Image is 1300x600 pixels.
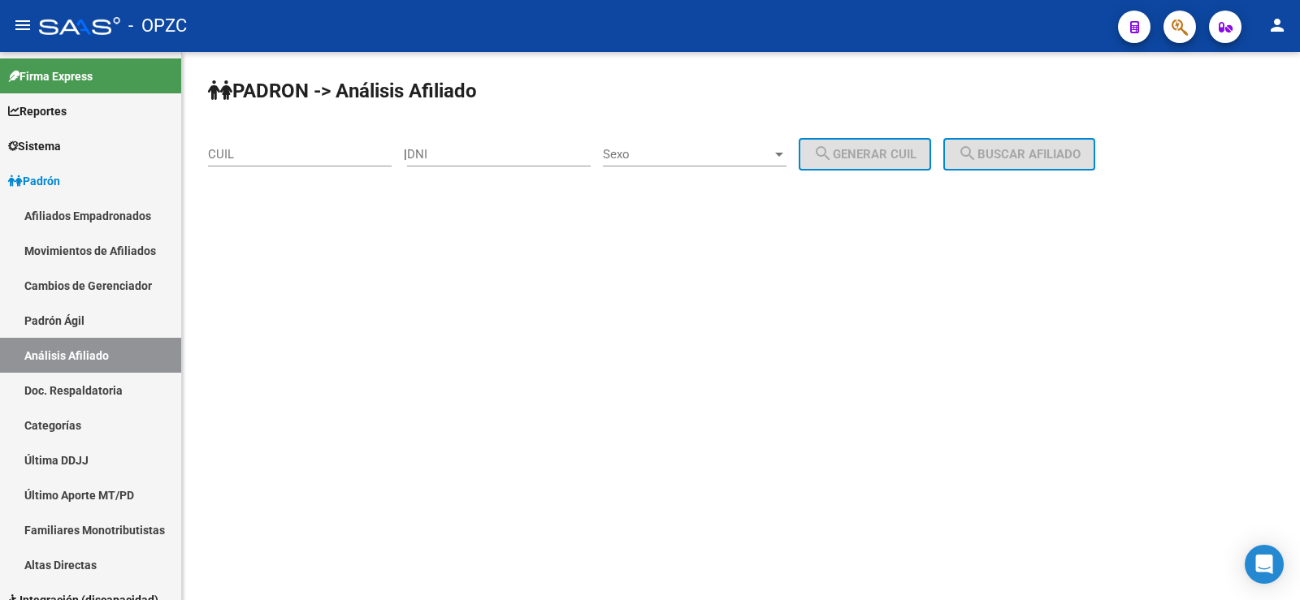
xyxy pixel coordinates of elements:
[1245,545,1284,584] div: Open Intercom Messenger
[128,8,187,44] span: - OPZC
[603,147,772,162] span: Sexo
[799,138,931,171] button: Generar CUIL
[404,147,943,162] div: |
[8,137,61,155] span: Sistema
[208,80,477,102] strong: PADRON -> Análisis Afiliado
[943,138,1095,171] button: Buscar afiliado
[13,15,32,35] mat-icon: menu
[813,147,916,162] span: Generar CUIL
[8,67,93,85] span: Firma Express
[8,172,60,190] span: Padrón
[958,144,977,163] mat-icon: search
[1267,15,1287,35] mat-icon: person
[958,147,1081,162] span: Buscar afiliado
[813,144,833,163] mat-icon: search
[8,102,67,120] span: Reportes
